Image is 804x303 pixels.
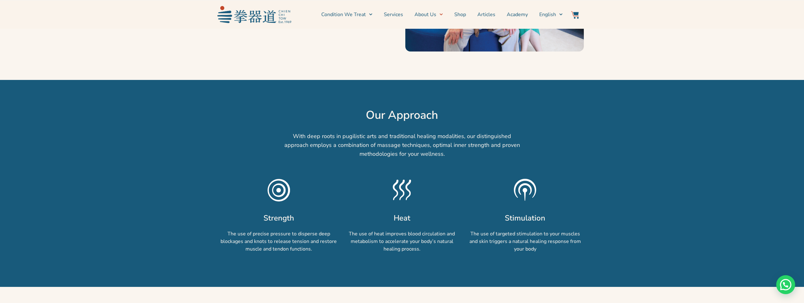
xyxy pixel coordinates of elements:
[321,7,372,22] a: Condition We Treat
[343,230,460,253] p: The use of heat improves blood circulation and metabolism to accelerate your body’s natural heali...
[221,230,337,253] p: The use of precise pressure to disperse deep blockages and knots to release tension and restore m...
[414,7,443,22] a: About Us
[181,108,623,122] h2: Our Approach
[454,7,466,22] a: Shop
[343,212,460,224] h2: Heat
[477,7,495,22] a: Articles
[539,11,556,18] span: English
[539,7,563,22] a: English
[571,11,579,19] img: Website Icon-03
[384,7,403,22] a: Services
[294,7,563,22] nav: Menu
[507,7,528,22] a: Academy
[284,132,521,158] p: With deep roots in pugilistic arts and traditional healing modalities, our distinguished approach...
[467,230,583,253] p: The use of targeted stimulation to your muscles and skin triggers a natural healing response from...
[221,212,337,224] h2: Strength
[467,212,583,224] h2: Stimulation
